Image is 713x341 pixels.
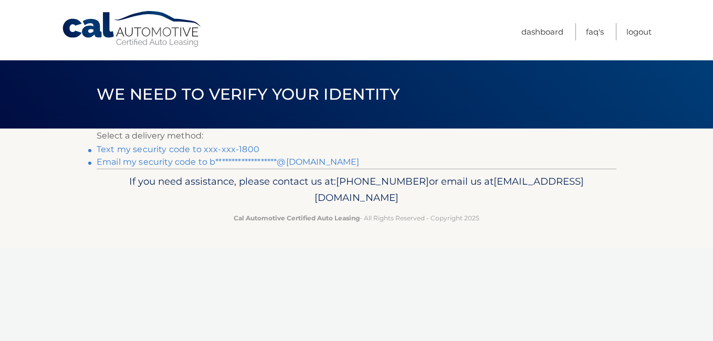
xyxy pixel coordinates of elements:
span: We need to verify your identity [97,84,400,104]
p: - All Rights Reserved - Copyright 2025 [103,212,610,223]
a: FAQ's [586,23,604,40]
a: Text my security code to xxx-xxx-1800 [97,144,259,154]
a: Dashboard [521,23,563,40]
p: If you need assistance, please contact us at: or email us at [103,173,610,207]
strong: Cal Automotive Certified Auto Leasing [234,214,360,222]
span: [PHONE_NUMBER] [336,175,429,187]
p: Select a delivery method: [97,129,616,143]
a: Logout [626,23,652,40]
a: Cal Automotive [61,10,203,48]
